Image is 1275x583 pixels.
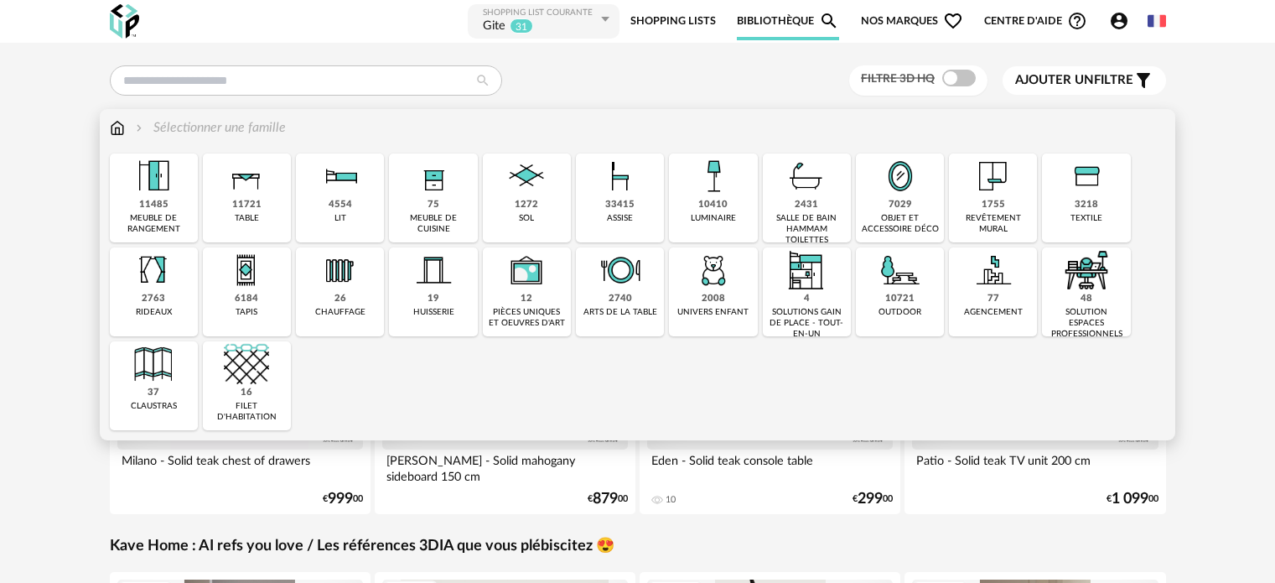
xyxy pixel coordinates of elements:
div: Shopping List courante [483,8,597,18]
div: outdoor [879,307,921,318]
div: univers enfant [677,307,749,318]
div: 11721 [232,199,262,211]
div: meuble de rangement [115,213,193,235]
img: Rangement.png [411,154,456,199]
div: 6184 [235,293,258,305]
div: 2008 [702,293,725,305]
div: claustras [131,401,177,412]
div: rideaux [136,307,172,318]
img: Outdoor.png [878,247,923,293]
span: 1 099 [1112,493,1148,505]
span: Filtre 3D HQ [861,73,935,85]
span: Account Circle icon [1109,11,1137,31]
a: Kave Home : AI refs you love / Les références 3DIA que vous plébiscitez 😍 [110,537,614,556]
div: 3218 [1075,199,1098,211]
div: Eden - Solid teak console table [647,450,894,483]
div: 10410 [698,199,728,211]
img: svg+xml;base64,PHN2ZyB3aWR0aD0iMTYiIGhlaWdodD0iMTYiIHZpZXdCb3g9IjAgMCAxNiAxNiIgZmlsbD0ibm9uZSIgeG... [132,118,146,138]
span: filtre [1015,72,1133,89]
div: 16 [241,387,252,399]
div: solution espaces professionnels [1047,307,1125,340]
img: Miroir.png [878,154,923,199]
div: 11485 [139,199,168,211]
img: ToutEnUn.png [784,247,829,293]
div: sol [519,213,534,224]
img: Rideaux.png [131,247,176,293]
div: Sélectionner une famille [132,118,286,138]
img: Luminaire.png [691,154,736,199]
div: filet d'habitation [208,401,286,423]
div: Patio - Solid teak TV unit 200 cm [912,450,1158,483]
div: meuble de cuisine [394,213,472,235]
div: 48 [1081,293,1092,305]
img: svg+xml;base64,PHN2ZyB3aWR0aD0iMTYiIGhlaWdodD0iMTciIHZpZXdCb3g9IjAgMCAxNiAxNyIgZmlsbD0ibm9uZSIgeG... [110,118,125,138]
div: 12 [521,293,532,305]
img: UniversEnfant.png [691,247,736,293]
button: Ajouter unfiltre Filter icon [1003,66,1166,95]
div: 75 [428,199,439,211]
div: pièces uniques et oeuvres d'art [488,307,566,329]
div: lit [334,213,346,224]
div: revêtement mural [954,213,1032,235]
sup: 31 [510,18,533,34]
img: Meuble%20de%20rangement.png [131,154,176,199]
div: 26 [334,293,346,305]
img: Table.png [224,154,269,199]
div: 7029 [889,199,912,211]
a: BibliothèqueMagnify icon [737,3,839,40]
span: Nos marques [861,3,963,40]
div: huisserie [413,307,454,318]
img: OXP [110,4,139,39]
div: € 00 [853,493,893,505]
img: Tapis.png [224,247,269,293]
img: fr [1148,12,1166,30]
img: Huiserie.png [411,247,456,293]
div: 4554 [329,199,352,211]
div: 2740 [609,293,632,305]
div: Gite [483,18,505,35]
span: 879 [593,493,618,505]
span: 299 [858,493,883,505]
img: Papier%20peint.png [971,154,1016,199]
div: tapis [236,307,257,318]
img: filet.png [224,341,269,387]
div: 2431 [795,199,818,211]
div: chauffage [315,307,365,318]
img: Assise.png [598,154,643,199]
span: 999 [328,493,353,505]
div: solutions gain de place - tout-en-un [768,307,846,340]
div: 33415 [605,199,635,211]
span: Help Circle Outline icon [1067,11,1087,31]
img: Radiateur.png [318,247,363,293]
span: Ajouter un [1015,74,1094,86]
img: Salle%20de%20bain.png [784,154,829,199]
span: Centre d'aideHelp Circle Outline icon [984,11,1087,31]
div: 1272 [515,199,538,211]
div: € 00 [1107,493,1158,505]
span: Filter icon [1133,70,1153,91]
div: objet et accessoire déco [861,213,939,235]
div: textile [1070,213,1102,224]
div: luminaire [691,213,736,224]
div: arts de la table [583,307,657,318]
div: 10721 [885,293,915,305]
div: € 00 [588,493,628,505]
div: 4 [804,293,810,305]
span: Magnify icon [819,11,839,31]
a: Shopping Lists [630,3,716,40]
img: UniqueOeuvre.png [504,247,549,293]
img: Textile.png [1064,154,1109,199]
img: Agencement.png [971,247,1016,293]
div: Milano - Solid teak chest of drawers [117,450,364,483]
div: 77 [987,293,999,305]
img: Cloison.png [131,341,176,387]
img: Literie.png [318,154,363,199]
div: agencement [964,307,1023,318]
div: salle de bain hammam toilettes [768,213,846,246]
div: 37 [148,387,159,399]
img: espace-de-travail.png [1064,247,1109,293]
span: Account Circle icon [1109,11,1129,31]
div: assise [607,213,633,224]
div: 19 [428,293,439,305]
div: 10 [666,494,676,506]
